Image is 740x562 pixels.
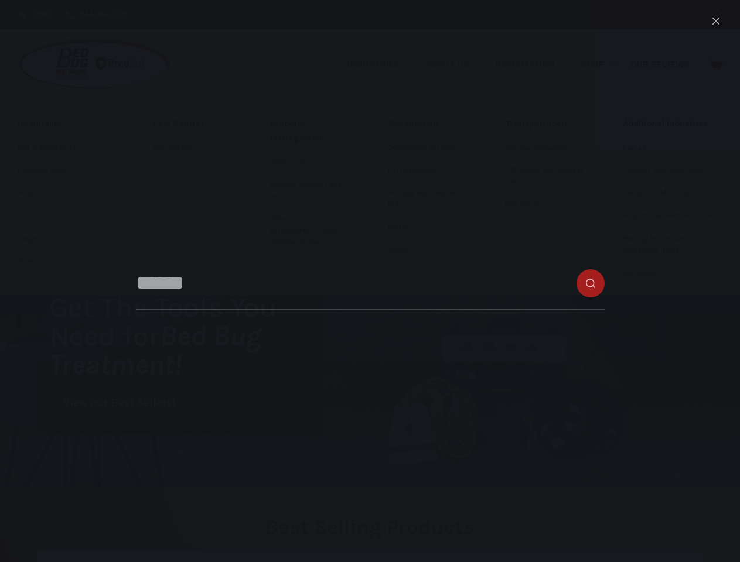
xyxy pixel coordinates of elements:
[270,152,352,174] a: Apartments
[18,182,117,204] a: Hotels
[18,39,171,91] img: Prevsol/Bed Bug Heat Doctor
[18,228,117,250] a: Lodge
[49,293,322,379] h1: Get The Tools You Need for
[574,29,623,100] a: Shop
[623,29,697,100] a: Our Reviews
[153,111,235,136] a: Pest Control
[623,262,723,285] a: Residential
[153,137,235,159] a: Pest Control
[623,182,723,204] a: Shelters & Missions
[388,217,470,239] a: Military
[49,390,190,416] a: View our Best Sellers!
[9,5,45,40] button: Open LiveChat chat widget
[49,319,261,381] i: Bed Bug Treatment!
[18,160,117,182] a: Extended Stays
[18,137,117,159] a: Bed & Breakfasts
[388,239,470,262] a: Schools
[270,208,352,253] a: Airbnb, [GEOGRAPHIC_DATA], Vacation Homes
[623,137,723,159] a: Camps
[18,111,117,136] a: Hospitality
[270,111,352,151] a: Property Management
[488,29,574,100] a: Information
[623,160,723,182] a: Colleges and Universities
[505,111,587,136] a: Transportation
[505,160,587,194] a: OTR Trucks with Sleeper Cabs
[270,174,352,208] a: Housing Authority and HUD
[18,205,117,227] a: Inns
[623,111,723,136] a: Additional Industries
[63,397,176,409] span: View our Best Sellers!
[388,137,470,159] a: Correctional Facilities
[388,160,470,182] a: First Responders
[714,11,722,19] button: Search
[418,29,487,100] a: About Us
[623,228,723,262] a: Nursing Homes and Retirement Homes
[505,137,587,159] a: City Transportation
[388,111,470,136] a: Government
[340,29,418,100] a: Industries
[37,517,703,537] h2: Best Selling Products
[505,194,587,216] a: Ride Share
[18,251,117,273] a: Motels
[388,182,470,216] a: Housing Authority and HUD
[623,205,723,227] a: Hospitals & Medical Facilities
[340,29,697,100] nav: Primary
